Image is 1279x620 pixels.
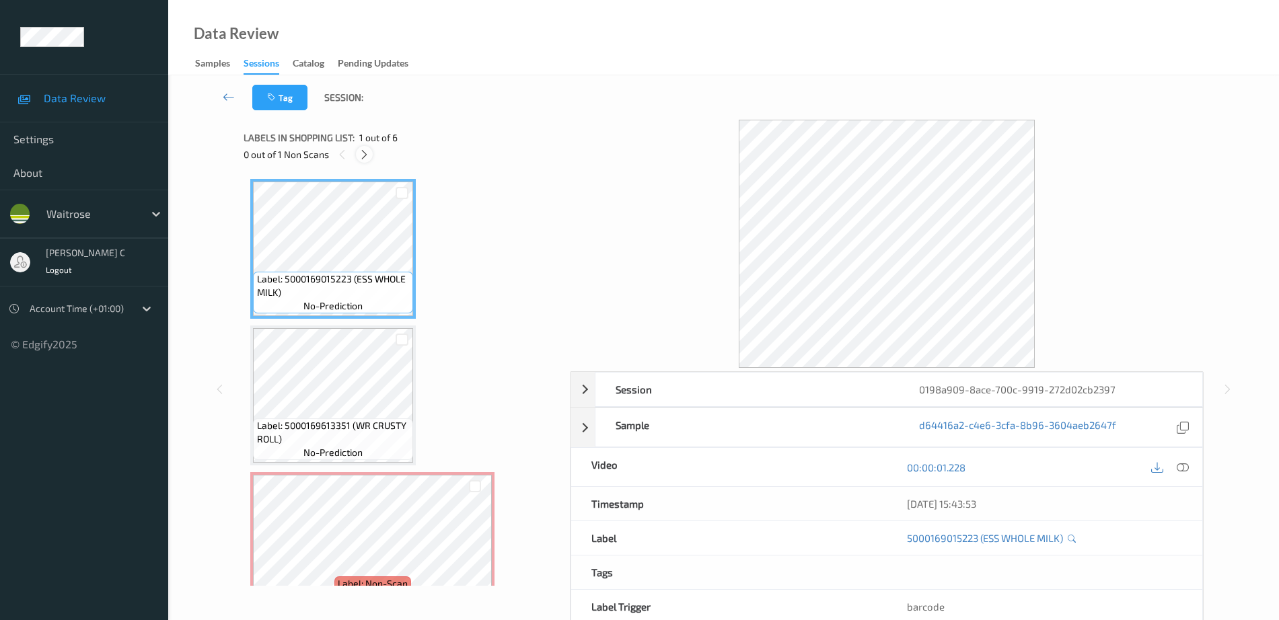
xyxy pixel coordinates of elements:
[303,446,363,459] span: no-prediction
[244,146,560,163] div: 0 out of 1 Non Scans
[257,419,410,446] span: Label: 5000169613351 (WR CRUSTY ROLL)
[571,555,887,589] div: Tags
[303,299,363,313] span: no-prediction
[571,521,887,555] div: Label
[293,56,324,73] div: Catalog
[899,373,1202,406] div: 0198a909-8ace-700c-9919-272d02cb2397
[195,56,230,73] div: Samples
[244,56,279,75] div: Sessions
[907,531,1063,545] a: 5000169015223 (ESS WHOLE MILK)
[571,372,1203,407] div: Session0198a909-8ace-700c-9919-272d02cb2397
[571,408,1203,447] div: Sampled64416a2-c4e6-3cfa-8b96-3604aeb2647f
[595,408,899,447] div: Sample
[338,56,408,73] div: Pending Updates
[338,54,422,73] a: Pending Updates
[595,373,899,406] div: Session
[293,54,338,73] a: Catalog
[244,54,293,75] a: Sessions
[257,272,410,299] span: Label: 5000169015223 (ESS WHOLE MILK)
[571,487,887,520] div: Timestamp
[907,497,1182,510] div: [DATE] 15:43:53
[194,27,279,40] div: Data Review
[195,54,244,73] a: Samples
[571,448,887,486] div: Video
[919,418,1116,436] a: d64416a2-c4e6-3cfa-8b96-3604aeb2647f
[252,85,307,110] button: Tag
[359,131,398,145] span: 1 out of 6
[907,461,965,474] a: 00:00:01.228
[324,91,363,104] span: Session:
[338,577,408,590] span: Label: Non-Scan
[244,131,355,145] span: Labels in shopping list:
